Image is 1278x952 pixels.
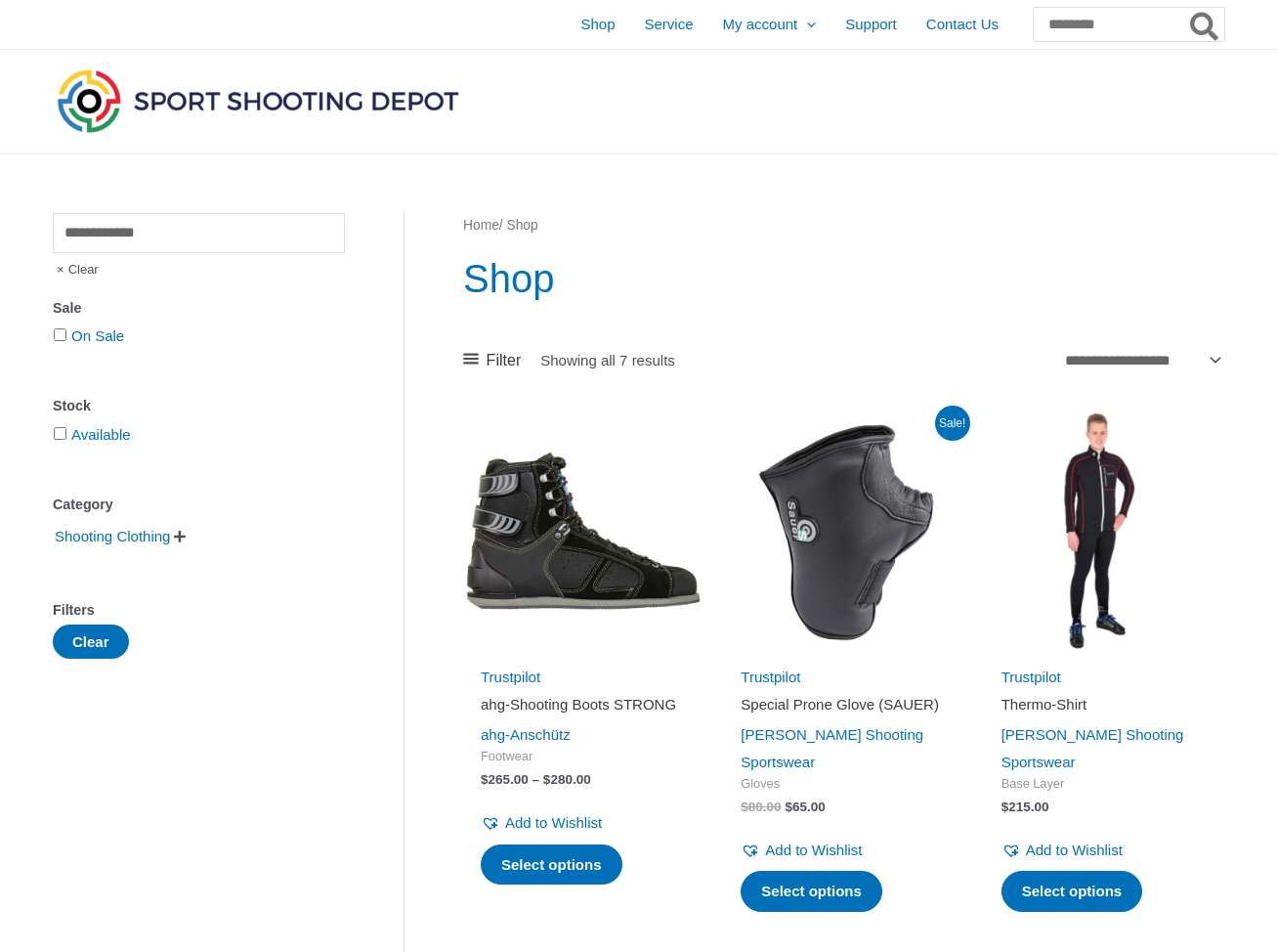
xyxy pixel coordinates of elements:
bdi: 65.00 [785,800,825,814]
p: Showing all 7 results [540,353,675,368]
a: Special Prone Glove (SAUER) [741,695,946,721]
span: $ [543,772,551,787]
span: Add to Wishlist [505,814,602,831]
a: Add to Wishlist [481,809,602,837]
a: [PERSON_NAME] Shooting Sportswear [1001,726,1184,770]
span: – [532,772,540,787]
select: Shop order [1057,345,1224,374]
div: Category [53,491,345,519]
a: Trustpilot [481,669,540,685]
span: Add to Wishlist [765,842,862,858]
a: Trustpilot [1001,669,1061,685]
span: $ [1001,800,1009,814]
h1: Shop [463,251,1224,306]
bdi: 215.00 [1001,800,1049,814]
button: Search [1186,8,1224,41]
input: On Sale [54,328,66,341]
a: Select options for “ahg-Shooting Boots STRONG” [481,844,622,886]
nav: Breadcrumb [463,213,1224,238]
span: Sale! [935,406,970,441]
div: Filters [53,596,345,625]
a: Filter [463,346,521,375]
a: Available [71,426,131,443]
h2: Thermo-Shirt [1001,695,1207,714]
a: Home [463,218,499,233]
a: Shooting Clothing [53,527,172,543]
span: $ [785,800,792,814]
bdi: 280.00 [543,772,591,787]
a: Trustpilot [741,669,800,685]
a: Select options for “Thermo-Shirt” [1001,871,1143,912]
h2: Special Prone Glove (SAUER) [741,695,946,714]
a: ahg-Anschütz [481,726,571,743]
button: Clear [53,625,129,659]
h2: ahg-Shooting Boots STRONG [481,695,686,714]
a: Add to Wishlist [1001,837,1123,864]
div: Sale [53,294,345,323]
span: Clear [53,253,99,286]
bdi: 265.00 [481,772,529,787]
a: ahg-Shooting Boots STRONG [481,695,686,721]
input: Available [54,427,66,440]
img: Thermo-Shirt and Thermo-Leggings [984,411,1224,652]
span: Footwear [481,749,686,765]
div: Stock [53,392,345,420]
span: Shooting Clothing [53,520,172,553]
span: $ [481,772,489,787]
img: Sport Shooting Depot [53,65,463,137]
a: On Sale [71,327,124,344]
a: Thermo-Shirt [1001,695,1207,721]
span: $ [741,800,748,814]
span: Filter [487,346,522,375]
span:  [174,530,186,543]
bdi: 80.00 [741,800,781,814]
a: Add to Wishlist [741,837,862,864]
img: ahg-Shooting Boots STRONG [463,411,703,652]
a: [PERSON_NAME] Shooting Sportswear [741,726,923,770]
span: Gloves [741,776,946,793]
a: Select options for “Special Prone Glove (SAUER)” [741,871,882,912]
span: Base Layer [1001,776,1207,793]
span: Add to Wishlist [1026,842,1123,858]
img: Special Prone Glove [723,411,963,652]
